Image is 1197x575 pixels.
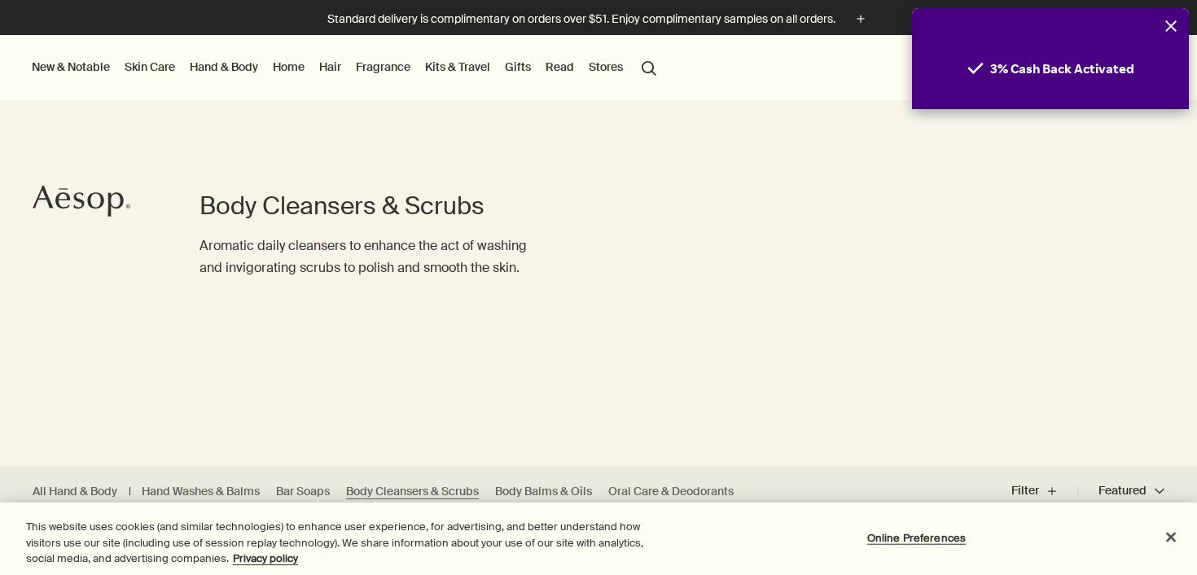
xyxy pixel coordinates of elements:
[353,56,414,77] a: Fragrance
[1011,472,1078,511] button: Filter
[585,56,626,77] button: Stores
[233,551,298,565] a: More information about your privacy, opens in a new tab
[866,521,967,554] button: Online Preferences, Opens the preference center dialog
[270,56,308,77] a: Home
[327,11,835,28] p: Standard delivery is complimentary on orders over $51. Enjoy complimentary samples on all orders.
[28,35,664,100] nav: primary
[33,484,117,499] a: All Hand & Body
[199,190,533,222] h1: Body Cleansers & Scrubs
[142,484,260,499] a: Hand Washes & Balms
[199,235,533,279] p: Aromatic daily cleansers to enhance the act of washing and invigorating scrubs to polish and smoo...
[1078,472,1164,511] button: Featured
[542,56,577,77] a: Read
[346,484,479,499] a: Body Cleansers & Scrubs
[634,51,664,82] button: Open search
[316,56,344,77] a: Hair
[495,484,592,499] a: Body Balms & Oils
[28,181,134,226] a: Aesop
[1153,519,1189,555] button: Close
[186,56,261,77] a: Hand & Body
[327,10,870,29] button: Standard delivery is complimentary on orders over $51. Enjoy complimentary samples on all orders.
[28,56,113,77] button: New & Notable
[422,56,493,77] a: Kits & Travel
[121,56,178,77] a: Skin Care
[33,185,130,217] svg: Aesop
[502,56,534,77] a: Gifts
[26,519,659,567] div: This website uses cookies (and similar technologies) to enhance user experience, for advertising,...
[276,484,330,499] a: Bar Soaps
[608,484,734,499] a: Oral Care & Deodorants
